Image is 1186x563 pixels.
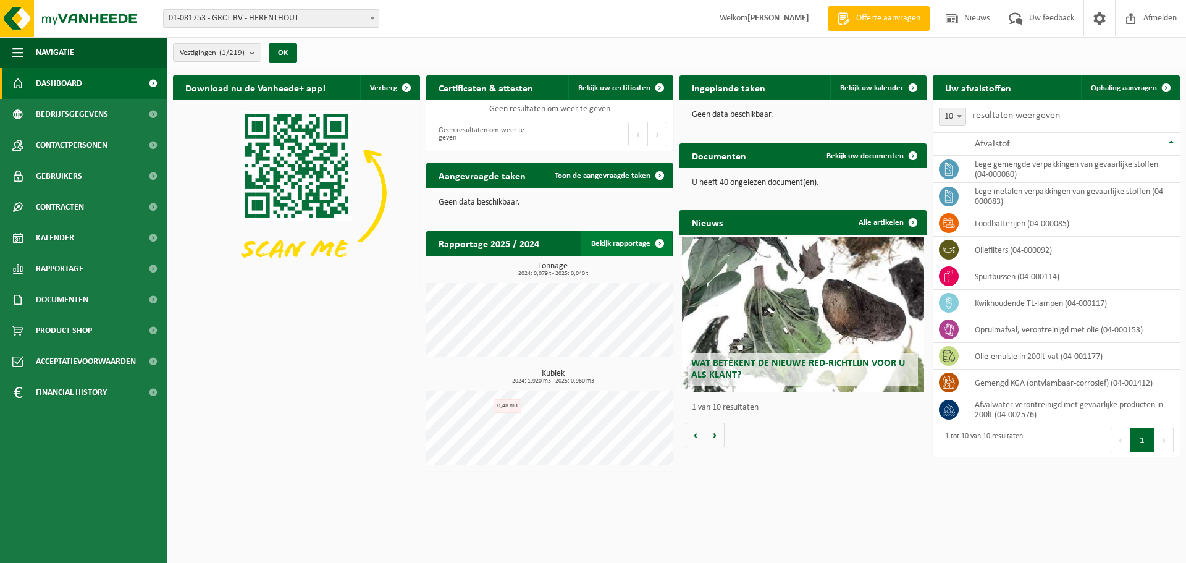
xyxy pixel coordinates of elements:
label: resultaten weergeven [972,111,1060,121]
td: kwikhoudende TL-lampen (04-000117) [965,290,1180,316]
span: Bekijk uw kalender [840,84,904,92]
span: Bekijk uw certificaten [578,84,650,92]
span: 10 [939,108,966,126]
button: Vorige [686,423,705,447]
span: Contracten [36,192,84,222]
h2: Documenten [679,143,759,167]
h2: Ingeplande taken [679,75,778,99]
button: Previous [628,122,648,146]
span: Navigatie [36,37,74,68]
h2: Rapportage 2025 / 2024 [426,231,552,255]
a: Toon de aangevraagde taken [545,163,672,188]
span: Verberg [370,84,397,92]
a: Alle artikelen [849,210,925,235]
p: Geen data beschikbaar. [692,111,914,119]
span: Bedrijfsgegevens [36,99,108,130]
h2: Nieuws [679,210,735,234]
span: Bekijk uw documenten [826,152,904,160]
span: Afvalstof [975,139,1010,149]
span: Financial History [36,377,107,408]
a: Offerte aanvragen [828,6,930,31]
button: Previous [1111,428,1130,452]
span: 10 [940,108,965,125]
a: Ophaling aanvragen [1081,75,1179,100]
td: afvalwater verontreinigd met gevaarlijke producten in 200lt (04-002576) [965,396,1180,423]
button: 1 [1130,428,1154,452]
span: Contactpersonen [36,130,107,161]
td: oliefilters (04-000092) [965,237,1180,263]
td: gemengd KGA (ontvlambaar-corrosief) (04-001412) [965,370,1180,396]
a: Bekijk uw certificaten [568,75,672,100]
span: Ophaling aanvragen [1091,84,1157,92]
span: 01-081753 - GRCT BV - HERENTHOUT [164,10,379,27]
td: lege metalen verpakkingen van gevaarlijke stoffen (04-000083) [965,183,1180,210]
span: Kalender [36,222,74,253]
h2: Uw afvalstoffen [933,75,1024,99]
span: Vestigingen [180,44,245,62]
span: Toon de aangevraagde taken [555,172,650,180]
td: spuitbussen (04-000114) [965,263,1180,290]
td: olie-emulsie in 200lt-vat (04-001177) [965,343,1180,370]
p: Geen data beschikbaar. [439,198,661,207]
span: Offerte aanvragen [853,12,923,25]
span: Acceptatievoorwaarden [36,346,136,377]
p: U heeft 40 ongelezen document(en). [692,179,914,187]
span: 2024: 0,079 t - 2025: 0,040 t [432,271,673,277]
button: OK [269,43,297,63]
h2: Download nu de Vanheede+ app! [173,75,338,99]
span: Dashboard [36,68,82,99]
div: Geen resultaten om weer te geven [432,121,544,148]
img: Download de VHEPlus App [173,100,420,286]
button: Verberg [360,75,419,100]
span: Rapportage [36,253,83,284]
td: opruimafval, verontreinigd met olie (04-000153) [965,316,1180,343]
span: Gebruikers [36,161,82,192]
a: Wat betekent de nieuwe RED-richtlijn voor u als klant? [682,237,924,392]
span: 01-081753 - GRCT BV - HERENTHOUT [163,9,379,28]
span: Product Shop [36,315,92,346]
td: Geen resultaten om weer te geven [426,100,673,117]
div: 0,48 m3 [494,399,521,413]
count: (1/219) [219,49,245,57]
span: 2024: 1,920 m3 - 2025: 0,960 m3 [432,378,673,384]
h3: Kubiek [432,370,673,384]
h3: Tonnage [432,262,673,277]
p: 1 van 10 resultaten [692,404,920,412]
a: Bekijk rapportage [581,231,672,256]
div: 1 tot 10 van 10 resultaten [939,426,1023,454]
a: Bekijk uw documenten [817,143,925,168]
td: loodbatterijen (04-000085) [965,210,1180,237]
strong: [PERSON_NAME] [747,14,809,23]
button: Volgende [705,423,725,447]
span: Wat betekent de nieuwe RED-richtlijn voor u als klant? [691,358,905,380]
h2: Aangevraagde taken [426,163,538,187]
h2: Certificaten & attesten [426,75,545,99]
button: Next [1154,428,1174,452]
button: Vestigingen(1/219) [173,43,261,62]
a: Bekijk uw kalender [830,75,925,100]
button: Next [648,122,667,146]
td: lege gemengde verpakkingen van gevaarlijke stoffen (04-000080) [965,156,1180,183]
span: Documenten [36,284,88,315]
